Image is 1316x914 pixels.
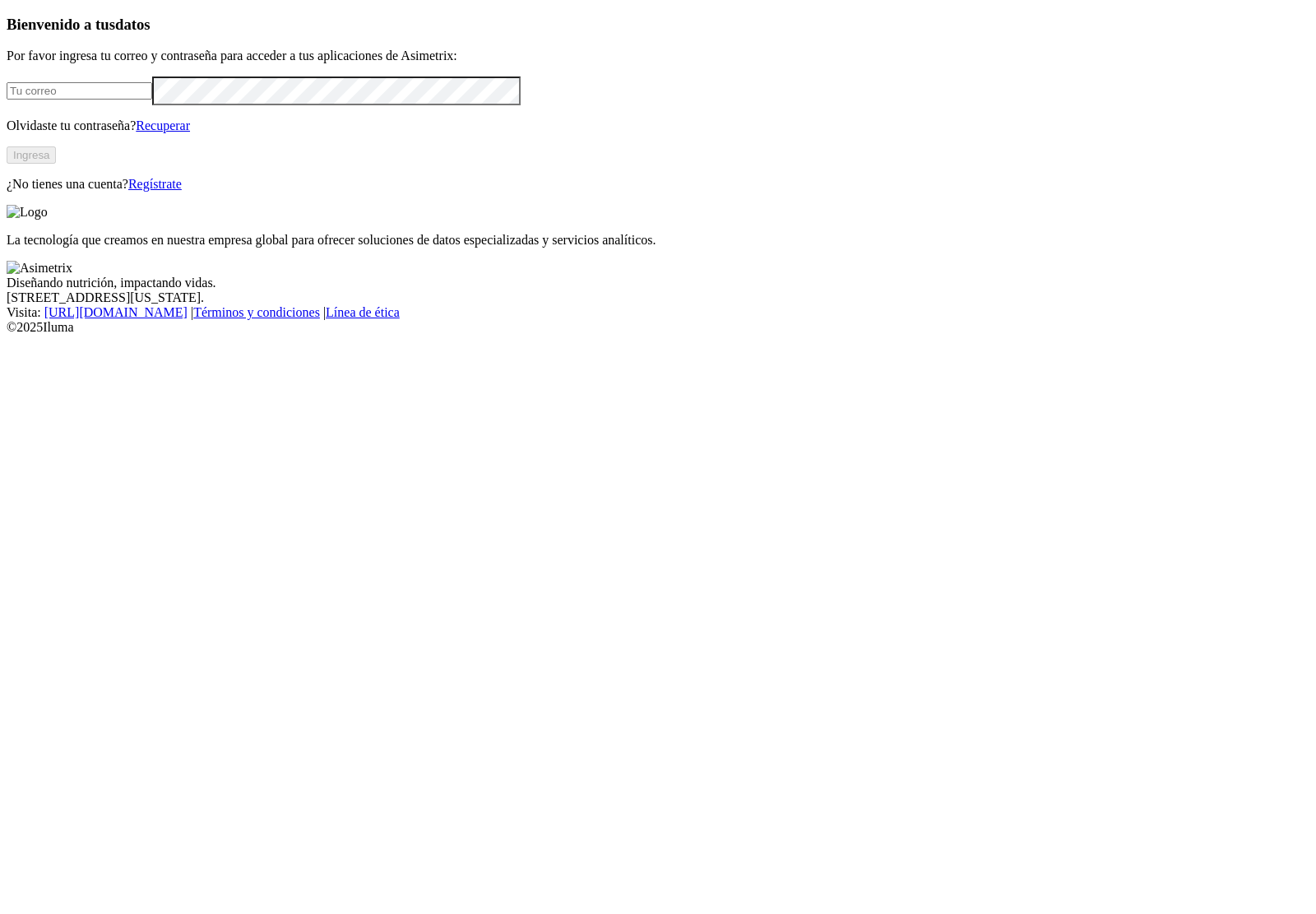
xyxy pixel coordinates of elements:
[7,177,1309,192] p: ¿No tienes una cuenta?
[128,177,182,191] a: Regístrate
[115,16,151,33] span: datos
[7,276,1309,290] div: Diseñando nutrición, impactando vidas.
[7,49,1309,63] p: Por favor ingresa tu correo y contraseña para acceder a tus aplicaciones de Asimetrix:
[326,305,400,319] a: Línea de ética
[7,290,1309,305] div: [STREET_ADDRESS][US_STATE].
[136,118,190,132] a: Recuperar
[7,146,56,164] button: Ingresa
[7,82,152,100] input: Tu correo
[7,305,1309,320] div: Visita : | |
[193,305,320,319] a: Términos y condiciones
[44,305,188,319] a: [URL][DOMAIN_NAME]
[7,16,1309,34] h3: Bienvenido a tus
[7,261,72,276] img: Asimetrix
[7,205,48,220] img: Logo
[7,233,1309,248] p: La tecnología que creamos en nuestra empresa global para ofrecer soluciones de datos especializad...
[7,118,1309,133] p: Olvidaste tu contraseña?
[7,320,1309,335] div: © 2025 Iluma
